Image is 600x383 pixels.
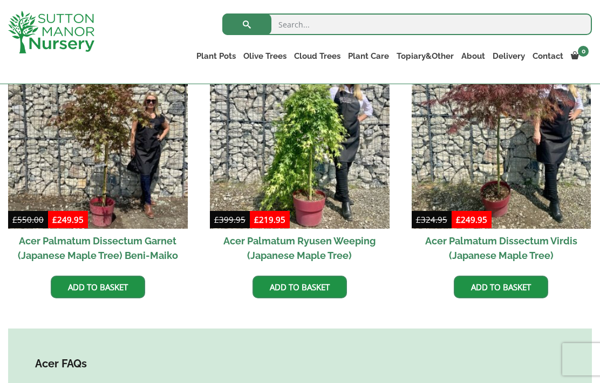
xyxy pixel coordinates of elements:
[458,49,489,64] a: About
[8,11,94,53] img: logo
[412,49,591,268] a: Sale! Acer Palmatum Dissectum Virdis (Japanese Maple Tree)
[8,49,188,268] a: Sale! Acer Palmatum Dissectum Garnet (Japanese Maple Tree) Beni-Maiko
[393,49,458,64] a: Topiary&Other
[454,276,548,298] a: Add to basket: “Acer Palmatum Dissectum Virdis (Japanese Maple Tree)”
[290,49,344,64] a: Cloud Trees
[344,49,393,64] a: Plant Care
[12,214,44,225] bdi: 550.00
[412,49,591,229] img: Acer Palmatum Dissectum Virdis (Japanese Maple Tree)
[456,214,461,225] span: £
[8,229,188,268] h2: Acer Palmatum Dissectum Garnet (Japanese Maple Tree) Beni-Maiko
[240,49,290,64] a: Olive Trees
[416,214,447,225] bdi: 324.95
[52,214,84,225] bdi: 249.95
[193,49,240,64] a: Plant Pots
[416,214,421,225] span: £
[210,49,390,229] img: Acer Palmatum Ryusen Weeping (Japanese Maple Tree)
[567,49,592,64] a: 0
[412,229,591,268] h2: Acer Palmatum Dissectum Virdis (Japanese Maple Tree)
[253,276,347,298] a: Add to basket: “Acer Palmatum Ryusen Weeping (Japanese Maple Tree)”
[12,214,17,225] span: £
[51,276,145,298] a: Add to basket: “Acer Palmatum Dissectum Garnet (Japanese Maple Tree) Beni-Maiko”
[222,13,592,35] input: Search...
[489,49,529,64] a: Delivery
[52,214,57,225] span: £
[578,46,589,57] span: 0
[529,49,567,64] a: Contact
[254,214,285,225] bdi: 219.95
[214,214,219,225] span: £
[35,355,565,372] h4: Acer FAQs
[210,49,390,268] a: Sale! Acer Palmatum Ryusen Weeping (Japanese Maple Tree)
[214,214,246,225] bdi: 399.95
[456,214,487,225] bdi: 249.95
[8,49,188,229] img: Acer Palmatum Dissectum Garnet (Japanese Maple Tree) Beni-Maiko
[254,214,259,225] span: £
[210,229,390,268] h2: Acer Palmatum Ryusen Weeping (Japanese Maple Tree)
